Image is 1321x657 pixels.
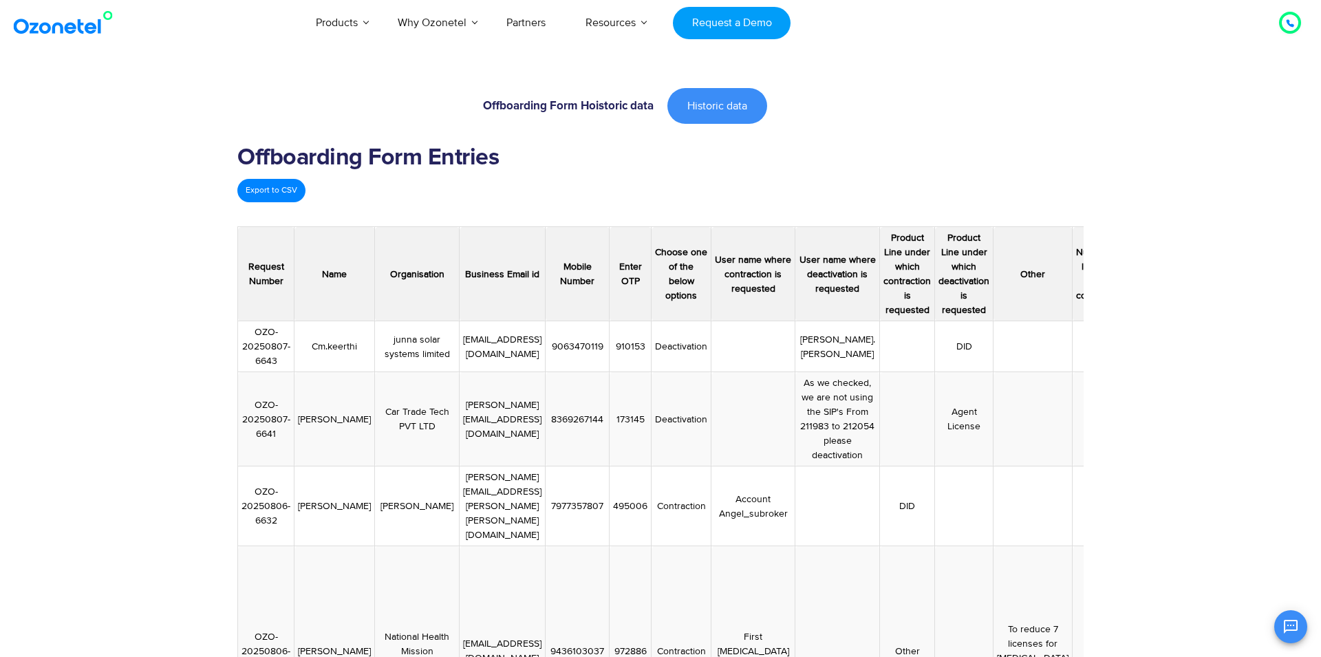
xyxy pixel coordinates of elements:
a: Export to CSV [237,179,305,202]
th: Business Email id [460,227,546,321]
th: Organisation [375,227,460,321]
button: Open chat [1274,610,1307,643]
span: Historic data [687,100,747,111]
td: [EMAIL_ADDRESS][DOMAIN_NAME] [460,321,546,372]
td: OZO-20250807-6641 [238,372,294,466]
th: Name [294,227,375,321]
td: 9063470119 [546,321,610,372]
th: Mobile Number [546,227,610,321]
td: junna solar systems limited [375,321,460,372]
td: 910153 [610,321,652,372]
th: Product Line under which deactivation is requested [935,227,994,321]
a: Historic data [667,88,767,124]
th: Request Number [238,227,294,321]
th: User name where deactivation is requested [795,227,880,321]
td: [PERSON_NAME] [375,466,460,546]
td: DID [880,466,935,546]
td: 7977357807 [546,466,610,546]
th: Other [994,227,1073,321]
td: 8369267144 [546,372,610,466]
td: Deactivation [652,321,711,372]
td: OZO-20250806-6632 [238,466,294,546]
th: Product Line under which contraction is requested [880,227,935,321]
td: 495006 [610,466,652,546]
td: [PERSON_NAME][EMAIL_ADDRESS][PERSON_NAME][PERSON_NAME][DOMAIN_NAME] [460,466,546,546]
td: OZO-20250807-6643 [238,321,294,372]
td: Cm.keerthi [294,321,375,372]
th: Enter OTP [610,227,652,321]
td: Account Angel_subroker [711,466,795,546]
a: Request a Demo [673,7,791,39]
td: Agent License [935,372,994,466]
td: [PERSON_NAME].[PERSON_NAME] [795,321,880,372]
td: [PERSON_NAME] [294,372,375,466]
td: Contraction [652,466,711,546]
td: 173145 [610,372,652,466]
th: Number of licenses to be contracted [1073,227,1126,321]
td: As we checked, we are not using the SIP's From 211983 to 212054 please deactivation [795,372,880,466]
td: [PERSON_NAME][EMAIL_ADDRESS][DOMAIN_NAME] [460,372,546,466]
td: [PERSON_NAME] [294,466,375,546]
h6: Offboarding Form Hoistoric data [244,100,654,112]
th: Choose one of the below options [652,227,711,321]
h2: Offboarding Form Entries [237,144,1084,172]
td: DID [935,321,994,372]
td: Car Trade Tech PVT LTD [375,372,460,466]
td: Deactivation [652,372,711,466]
th: User name where contraction is requested [711,227,795,321]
